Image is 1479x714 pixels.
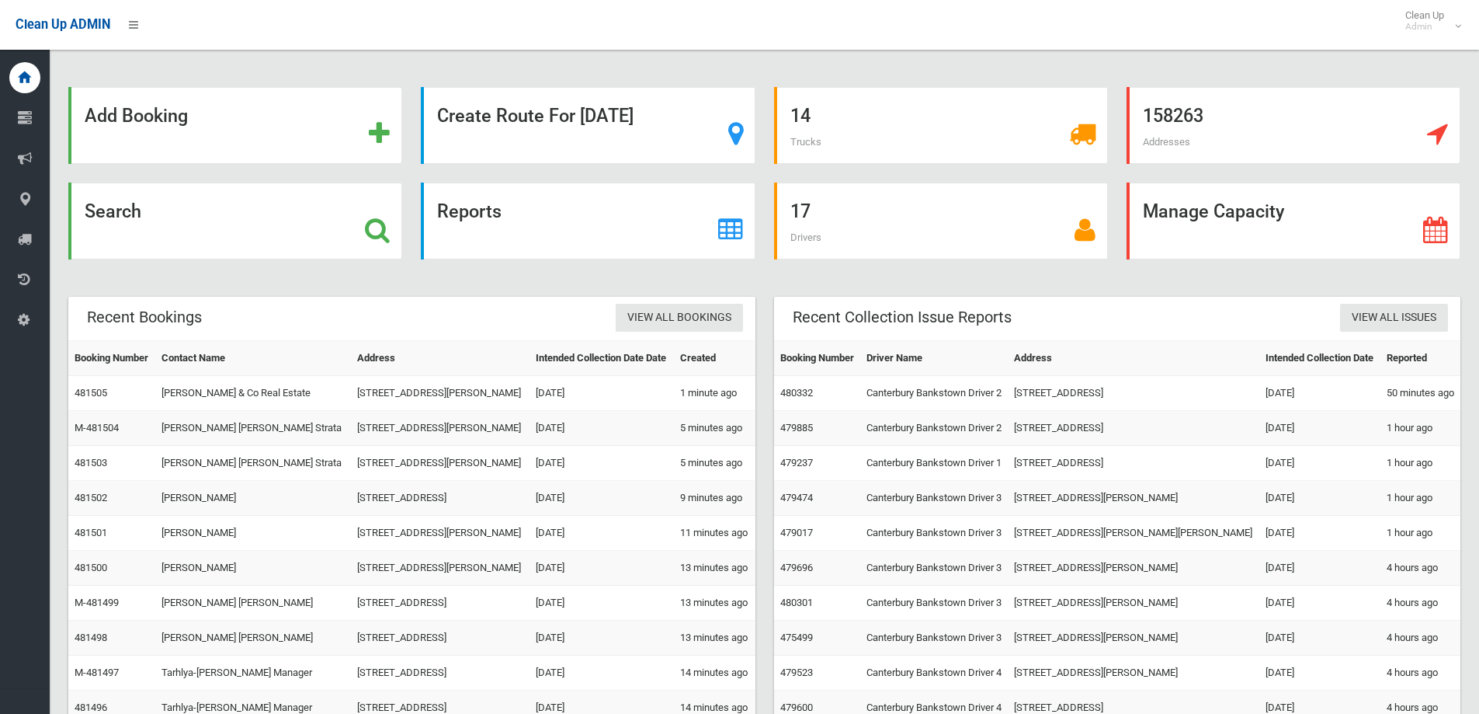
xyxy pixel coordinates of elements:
[1008,341,1259,376] th: Address
[674,411,755,446] td: 5 minutes ago
[860,621,1009,656] td: Canterbury Bankstown Driver 3
[68,183,402,259] a: Search
[75,702,107,713] a: 481496
[1259,551,1380,586] td: [DATE]
[529,341,674,376] th: Intended Collection Date Date
[421,87,755,164] a: Create Route For [DATE]
[351,376,529,411] td: [STREET_ADDRESS][PERSON_NAME]
[351,621,529,656] td: [STREET_ADDRESS]
[1143,200,1284,222] strong: Manage Capacity
[780,667,813,678] a: 479523
[529,551,674,586] td: [DATE]
[780,387,813,399] a: 480332
[437,200,502,222] strong: Reports
[780,457,813,468] a: 479237
[1008,656,1259,691] td: [STREET_ADDRESS][PERSON_NAME]
[780,702,813,713] a: 479600
[860,446,1009,481] td: Canterbury Bankstown Driver 1
[1380,516,1460,551] td: 1 hour ago
[780,422,813,434] a: 479885
[774,87,1108,164] a: 14 Trucks
[351,411,529,446] td: [STREET_ADDRESS][PERSON_NAME]
[155,621,350,656] td: [PERSON_NAME] [PERSON_NAME]
[155,516,350,551] td: [PERSON_NAME]
[674,656,755,691] td: 14 minutes ago
[780,632,813,643] a: 475499
[1405,21,1444,33] small: Admin
[774,302,1030,333] header: Recent Collection Issue Reports
[16,17,110,32] span: Clean Up ADMIN
[351,341,529,376] th: Address
[1397,9,1460,33] span: Clean Up
[860,411,1009,446] td: Canterbury Bankstown Driver 2
[790,105,811,127] strong: 14
[1008,481,1259,516] td: [STREET_ADDRESS][PERSON_NAME]
[1008,376,1259,411] td: [STREET_ADDRESS]
[1380,551,1460,586] td: 4 hours ago
[1259,341,1380,376] th: Intended Collection Date
[1008,516,1259,551] td: [STREET_ADDRESS][PERSON_NAME][PERSON_NAME]
[155,656,350,691] td: Tarhlya-[PERSON_NAME] Manager
[860,376,1009,411] td: Canterbury Bankstown Driver 2
[790,136,821,148] span: Trucks
[351,516,529,551] td: [STREET_ADDRESS][PERSON_NAME]
[1259,656,1380,691] td: [DATE]
[75,387,107,399] a: 481505
[674,341,755,376] th: Created
[529,586,674,621] td: [DATE]
[790,200,811,222] strong: 17
[529,446,674,481] td: [DATE]
[780,527,813,538] a: 479017
[860,481,1009,516] td: Canterbury Bankstown Driver 3
[616,304,743,333] a: View All Bookings
[529,376,674,411] td: [DATE]
[85,200,141,222] strong: Search
[1008,446,1259,481] td: [STREET_ADDRESS]
[674,621,755,656] td: 13 minutes ago
[437,105,634,127] strong: Create Route For [DATE]
[351,481,529,516] td: [STREET_ADDRESS]
[421,183,755,259] a: Reports
[1143,105,1203,127] strong: 158263
[1380,446,1460,481] td: 1 hour ago
[1259,411,1380,446] td: [DATE]
[1127,183,1460,259] a: Manage Capacity
[1380,621,1460,656] td: 4 hours ago
[1380,411,1460,446] td: 1 hour ago
[529,411,674,446] td: [DATE]
[351,446,529,481] td: [STREET_ADDRESS][PERSON_NAME]
[1008,621,1259,656] td: [STREET_ADDRESS][PERSON_NAME]
[860,516,1009,551] td: Canterbury Bankstown Driver 3
[75,457,107,468] a: 481503
[674,446,755,481] td: 5 minutes ago
[75,667,119,678] a: M-481497
[1008,411,1259,446] td: [STREET_ADDRESS]
[1259,376,1380,411] td: [DATE]
[860,586,1009,621] td: Canterbury Bankstown Driver 3
[860,551,1009,586] td: Canterbury Bankstown Driver 3
[780,562,813,573] a: 479696
[1340,304,1448,333] a: View All Issues
[529,656,674,691] td: [DATE]
[790,232,821,243] span: Drivers
[155,481,350,516] td: [PERSON_NAME]
[1259,481,1380,516] td: [DATE]
[155,341,350,376] th: Contact Name
[351,551,529,586] td: [STREET_ADDRESS][PERSON_NAME]
[1380,376,1460,411] td: 50 minutes ago
[68,302,220,333] header: Recent Bookings
[1259,621,1380,656] td: [DATE]
[1008,551,1259,586] td: [STREET_ADDRESS][PERSON_NAME]
[1127,87,1460,164] a: 158263 Addresses
[1143,136,1190,148] span: Addresses
[1380,481,1460,516] td: 1 hour ago
[780,597,813,608] a: 480301
[529,481,674,516] td: [DATE]
[774,183,1108,259] a: 17 Drivers
[1380,656,1460,691] td: 4 hours ago
[75,422,119,434] a: M-481504
[674,586,755,621] td: 13 minutes ago
[155,551,350,586] td: [PERSON_NAME]
[155,446,350,481] td: [PERSON_NAME] [PERSON_NAME] Strata
[774,341,860,376] th: Booking Number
